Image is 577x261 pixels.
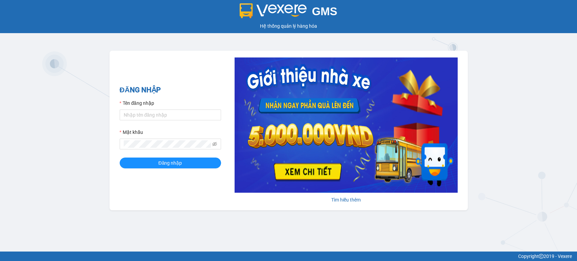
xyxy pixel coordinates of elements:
[159,159,182,167] span: Đăng nhập
[120,158,221,168] button: Đăng nhập
[539,254,544,259] span: copyright
[212,142,217,146] span: eye-invisible
[120,110,221,120] input: Tên đăng nhập
[5,253,572,260] div: Copyright 2019 - Vexere
[240,10,337,16] a: GMS
[312,5,337,18] span: GMS
[2,22,575,30] div: Hệ thống quản lý hàng hóa
[120,85,221,96] h2: ĐĂNG NHẬP
[124,140,211,148] input: Mật khẩu
[235,57,458,193] img: banner-0
[235,196,458,204] div: Tìm hiểu thêm
[240,3,307,18] img: logo 2
[120,128,143,136] label: Mật khẩu
[120,99,154,107] label: Tên đăng nhập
